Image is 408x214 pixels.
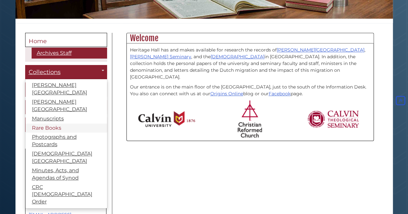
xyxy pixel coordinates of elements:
a: [DEMOGRAPHIC_DATA][GEOGRAPHIC_DATA] [25,149,107,166]
a: Collections [25,65,107,79]
h2: Welcome [127,33,373,43]
a: Photographs and Postcards [25,133,107,149]
a: [PERSON_NAME][GEOGRAPHIC_DATA] [277,47,364,53]
a: Facebook [269,91,291,97]
a: Origins Online [210,91,243,97]
img: Christian Reformed Church [238,100,262,137]
span: Collections [29,69,61,76]
a: Archives Staff [32,48,107,59]
img: Calvin Theological Seminary [307,110,359,128]
p: Our entrance is on the main floor of the [GEOGRAPHIC_DATA], just to the south of the Information ... [130,84,370,97]
a: [PERSON_NAME] Seminary [130,54,191,60]
span: Home [29,38,47,45]
a: Manuscripts [25,114,107,124]
a: [PERSON_NAME][GEOGRAPHIC_DATA] [25,81,107,98]
a: [PERSON_NAME][GEOGRAPHIC_DATA] [25,98,107,114]
p: Heritage Hall has and makes available for research the records of , , and the in [GEOGRAPHIC_DATA... [130,47,370,80]
a: Home [25,33,107,47]
a: CRC [DEMOGRAPHIC_DATA] Order [25,183,107,207]
a: Back to Top [394,98,406,104]
a: [DEMOGRAPHIC_DATA] [211,54,264,60]
a: Minutes, Acts, and Agendas of Synod [25,166,107,183]
a: Rare Books [25,124,107,133]
img: Calvin University [138,111,195,127]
